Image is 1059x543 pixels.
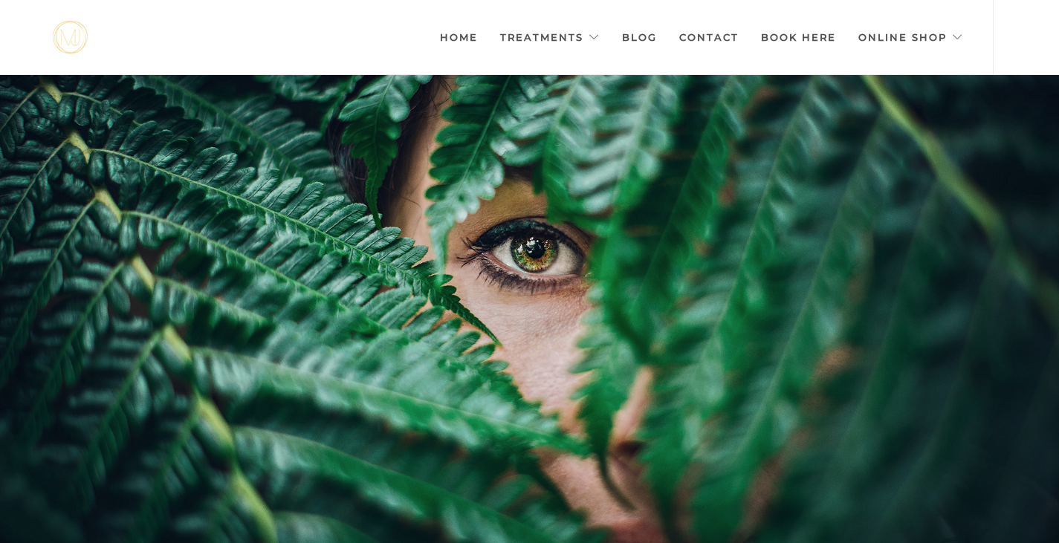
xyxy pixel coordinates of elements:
font: Contact [679,31,739,43]
font: Blog [622,31,657,43]
font: Book here [761,31,836,43]
font: Home [440,31,478,43]
img: mjstudio [53,21,88,54]
a: mjstudio mjstudio mjstudio [53,21,88,54]
font: Online shop [858,31,947,43]
font: Treatments [500,31,583,43]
